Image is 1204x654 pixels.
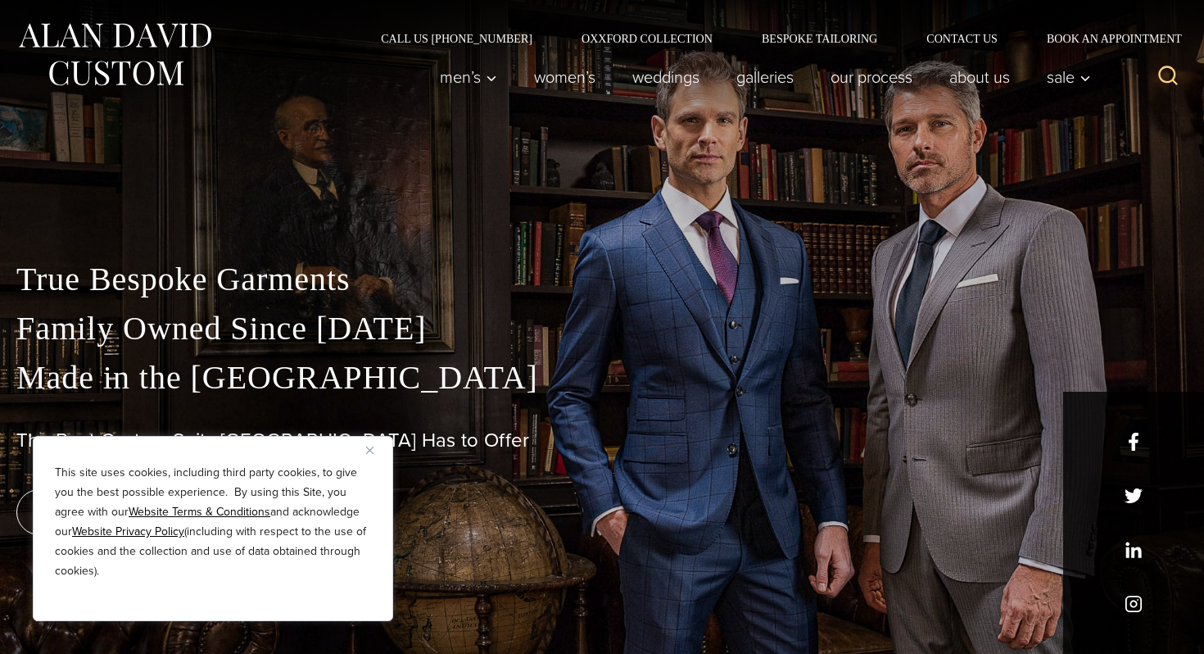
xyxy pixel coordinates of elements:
a: About Us [931,61,1029,93]
img: Alan David Custom [16,18,213,91]
h1: The Best Custom Suits [GEOGRAPHIC_DATA] Has to Offer [16,429,1188,452]
nav: Secondary Navigation [356,33,1188,44]
a: Contact Us [902,33,1022,44]
nav: Primary Navigation [422,61,1100,93]
button: Close [366,440,386,460]
a: Galleries [718,61,812,93]
button: View Search Form [1148,57,1188,97]
a: Website Privacy Policy [72,523,184,540]
p: This site uses cookies, including third party cookies, to give you the best possible experience. ... [55,463,371,581]
a: book an appointment [16,489,246,535]
span: Sale [1047,69,1091,85]
a: weddings [614,61,718,93]
a: Oxxford Collection [557,33,737,44]
a: Call Us [PHONE_NUMBER] [356,33,557,44]
a: Our Process [812,61,931,93]
a: Women’s [516,61,614,93]
a: Book an Appointment [1022,33,1188,44]
p: True Bespoke Garments Family Owned Since [DATE] Made in the [GEOGRAPHIC_DATA] [16,255,1188,402]
a: Website Terms & Conditions [129,503,270,520]
span: Men’s [440,69,497,85]
img: Close [366,447,373,454]
a: Bespoke Tailoring [737,33,902,44]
